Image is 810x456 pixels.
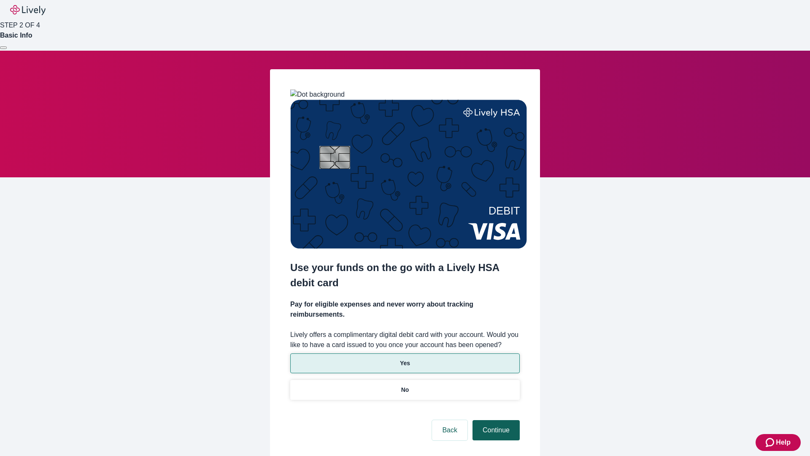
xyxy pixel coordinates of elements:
[766,437,776,448] svg: Zendesk support icon
[290,299,520,320] h4: Pay for eligible expenses and never worry about tracking reimbursements.
[290,90,345,100] img: Dot background
[290,330,520,350] label: Lively offers a complimentary digital debit card with your account. Would you like to have a card...
[756,434,801,451] button: Zendesk support iconHelp
[290,380,520,400] button: No
[290,100,527,249] img: Debit card
[290,353,520,373] button: Yes
[400,359,410,368] p: Yes
[401,385,409,394] p: No
[776,437,791,448] span: Help
[290,260,520,290] h2: Use your funds on the go with a Lively HSA debit card
[472,420,520,440] button: Continue
[10,5,46,15] img: Lively
[432,420,467,440] button: Back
